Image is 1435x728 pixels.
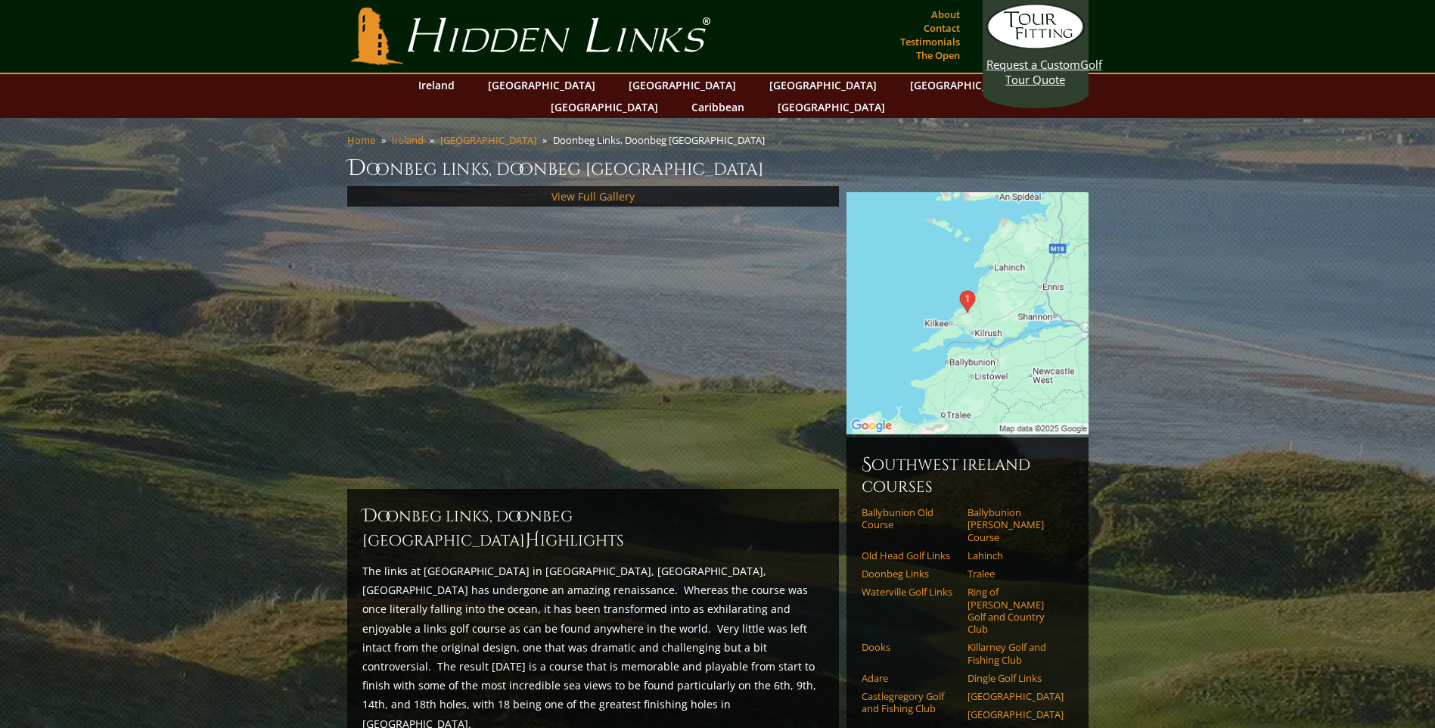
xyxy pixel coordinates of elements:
[762,74,884,96] a: [GEOGRAPHIC_DATA]
[902,74,1025,96] a: [GEOGRAPHIC_DATA]
[968,568,1064,580] a: Tralee
[968,641,1064,666] a: Killarney Golf and Fishing Club
[968,708,1064,720] a: [GEOGRAPHIC_DATA]
[362,504,824,552] h2: Doonbeg Links, Doonbeg [GEOGRAPHIC_DATA] ighlights
[846,192,1089,434] img: Google Map of Trump International Hotel and Golf Links, Doonbeg Ireland
[968,549,1064,562] a: Lahinch
[770,96,893,118] a: [GEOGRAPHIC_DATA]
[551,189,635,204] a: View Full Gallery
[480,74,603,96] a: [GEOGRAPHIC_DATA]
[862,453,1073,497] h6: Southwest Ireland Courses
[440,133,536,147] a: [GEOGRAPHIC_DATA]
[684,96,752,118] a: Caribbean
[543,96,666,118] a: [GEOGRAPHIC_DATA]
[525,528,540,552] span: H
[986,4,1085,87] a: Request a CustomGolf Tour Quote
[968,586,1064,635] a: Ring of [PERSON_NAME] Golf and Country Club
[347,133,375,147] a: Home
[862,586,958,598] a: Waterville Golf Links
[553,133,771,147] li: Doonbeg Links, Doonbeg [GEOGRAPHIC_DATA]
[392,133,424,147] a: Ireland
[347,153,1089,183] h1: Doonbeg Links, Doonbeg [GEOGRAPHIC_DATA]
[862,568,958,580] a: Doonbeg Links
[968,690,1064,702] a: [GEOGRAPHIC_DATA]
[862,672,958,684] a: Adare
[896,31,964,52] a: Testimonials
[912,45,964,66] a: The Open
[968,672,1064,684] a: Dingle Golf Links
[862,690,958,715] a: Castlegregory Golf and Fishing Club
[411,74,462,96] a: Ireland
[862,641,958,653] a: Dooks
[986,57,1080,72] span: Request a Custom
[862,506,958,531] a: Ballybunion Old Course
[621,74,744,96] a: [GEOGRAPHIC_DATA]
[968,506,1064,543] a: Ballybunion [PERSON_NAME] Course
[862,549,958,562] a: Old Head Golf Links
[920,17,964,39] a: Contact
[927,4,964,25] a: About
